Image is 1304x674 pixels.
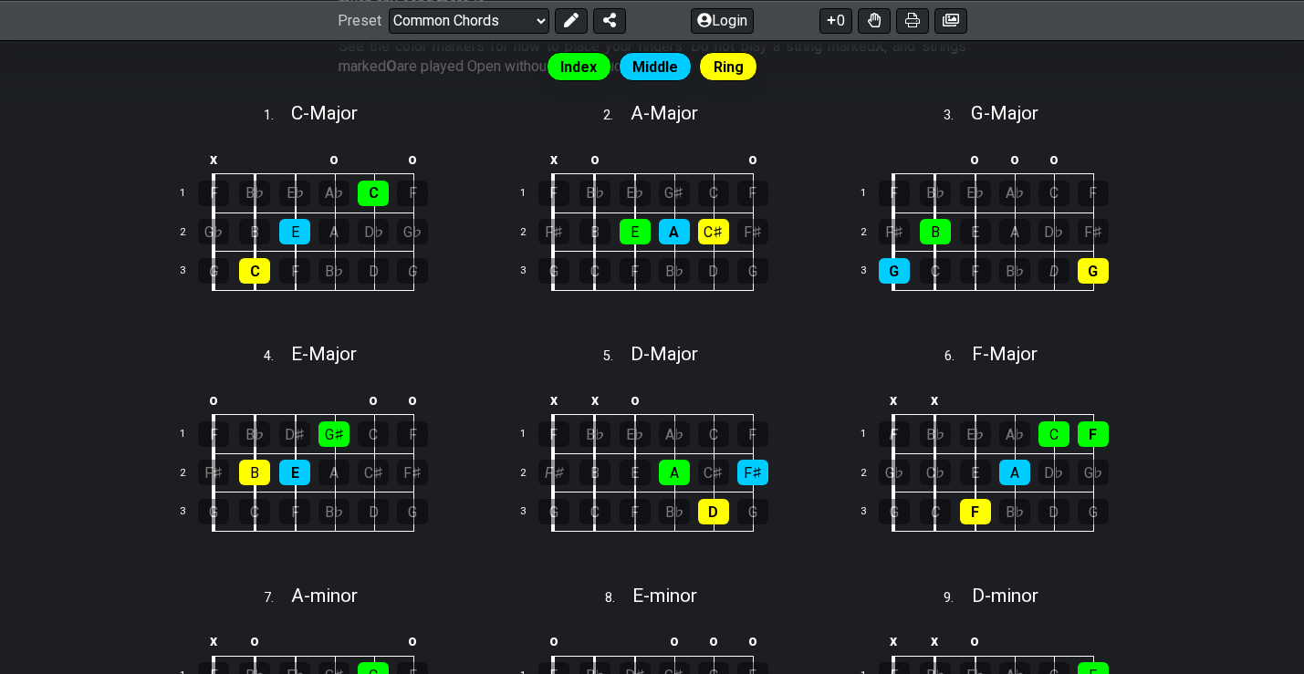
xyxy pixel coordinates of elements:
td: o [995,144,1034,174]
span: 3 . [944,106,971,126]
div: E♭ [960,181,991,206]
td: o [733,144,772,174]
div: B [579,460,610,485]
div: E [960,460,991,485]
span: 4 . [264,347,291,367]
div: B♭ [579,421,610,447]
div: E♭ [960,421,991,447]
div: E [960,219,991,244]
div: A♭ [999,421,1030,447]
div: G [737,258,768,284]
td: o [235,626,276,656]
div: F [737,181,768,206]
div: F [737,421,768,447]
div: F♯ [737,219,768,244]
div: G♯ [318,421,349,447]
td: 3 [169,252,213,291]
div: B [239,460,270,485]
td: o [574,144,615,174]
div: F [620,499,651,524]
span: 2 . [603,106,631,126]
span: 6 . [944,347,972,367]
td: o [1034,144,1073,174]
div: G [1078,499,1109,524]
div: B♭ [239,421,270,447]
div: B [920,219,951,244]
td: 2 [850,213,893,252]
span: 8 . [605,588,632,608]
div: G♭ [879,460,910,485]
div: G [1078,258,1109,284]
div: A♭ [999,181,1030,206]
div: B♭ [920,181,951,206]
div: A♭ [318,181,349,206]
div: D [358,499,389,524]
td: 1 [850,174,893,213]
td: 3 [850,493,893,532]
td: o [315,144,354,174]
div: A [999,219,1030,244]
div: G [737,499,768,524]
span: G - Major [971,102,1038,124]
div: C [920,499,951,524]
span: E - minor [632,585,697,607]
td: o [955,144,996,174]
div: D [358,258,389,284]
div: C [358,181,389,206]
div: F♯ [1078,219,1109,244]
div: A [318,219,349,244]
td: o [654,626,694,656]
div: F [1078,421,1109,447]
button: Login [691,7,754,33]
div: F [538,181,569,206]
div: B♭ [318,258,349,284]
div: C [579,499,610,524]
div: D♭ [358,219,389,244]
div: F♯ [538,219,569,244]
td: 3 [509,493,553,532]
td: x [873,626,915,656]
div: A [659,219,690,244]
button: Create image [934,7,967,33]
span: 7 . [264,588,291,608]
td: x [914,385,955,415]
div: F [879,181,910,206]
span: Index [560,54,597,80]
td: o [694,626,733,656]
div: D [1038,258,1069,284]
td: o [615,385,655,415]
div: C♭ [920,460,951,485]
div: F [538,421,569,447]
td: o [393,385,433,415]
td: x [533,144,575,174]
div: C♯ [698,219,729,244]
span: Middle [632,54,678,80]
td: x [914,626,955,656]
div: D [698,499,729,524]
div: G♯ [659,181,690,206]
div: E [620,219,651,244]
span: 1 . [264,106,291,126]
div: F♯ [879,219,910,244]
div: F♯ [198,460,229,485]
td: x [574,385,615,415]
div: F [198,181,229,206]
div: B♭ [318,499,349,524]
td: 1 [850,415,893,454]
div: E [279,219,310,244]
select: Preset [389,7,549,33]
div: B [579,219,610,244]
td: o [955,626,996,656]
div: A♭ [659,421,690,447]
div: B♭ [659,499,690,524]
div: G [198,258,229,284]
td: 3 [509,252,553,291]
div: B♭ [239,181,270,206]
div: G♭ [397,219,428,244]
span: Ring [714,54,744,80]
td: 3 [850,252,893,291]
div: C [579,258,610,284]
div: F♯ [397,460,428,485]
div: F♯ [737,460,768,485]
span: D - Major [631,343,698,365]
